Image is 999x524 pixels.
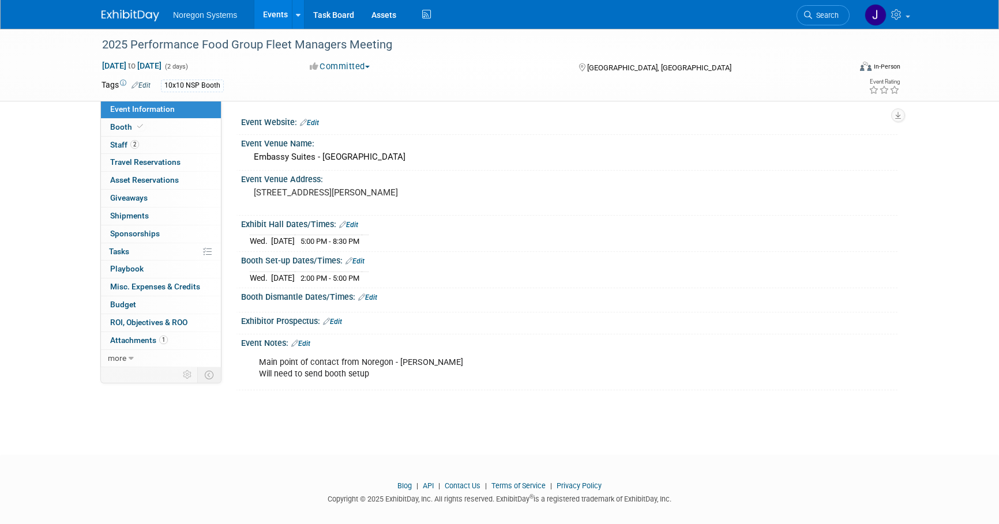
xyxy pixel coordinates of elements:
[101,296,221,314] a: Budget
[529,493,534,500] sup: ®
[250,272,271,284] td: Wed.
[271,235,295,247] td: [DATE]
[110,211,149,220] span: Shipments
[110,193,148,202] span: Giveaways
[173,10,237,20] span: Noregon Systems
[250,235,271,247] td: Wed.
[101,243,221,261] a: Tasks
[254,187,502,198] pre: [STREET_ADDRESS][PERSON_NAME]
[873,62,900,71] div: In-Person
[482,481,490,490] span: |
[109,247,129,256] span: Tasks
[101,278,221,296] a: Misc. Expenses & Credits
[423,481,434,490] a: API
[101,101,221,118] a: Event Information
[241,288,897,303] div: Booth Dismantle Dates/Times:
[101,332,221,349] a: Attachments1
[102,79,151,92] td: Tags
[397,481,412,490] a: Blog
[101,119,221,136] a: Booth
[101,208,221,225] a: Shipments
[198,367,221,382] td: Toggle Event Tabs
[126,61,137,70] span: to
[137,123,143,130] i: Booth reservation complete
[108,353,126,363] span: more
[445,481,480,490] a: Contact Us
[358,293,377,301] a: Edit
[251,351,771,386] div: Main point of contact from Noregon - [PERSON_NAME] Will need to send booth setup
[101,137,221,154] a: Staff2
[110,140,139,149] span: Staff
[101,190,221,207] a: Giveaways
[301,274,359,282] span: 2:00 PM - 5:00 PM
[323,318,342,326] a: Edit
[110,157,181,167] span: Travel Reservations
[547,481,555,490] span: |
[241,135,897,149] div: Event Venue Name:
[300,119,319,127] a: Edit
[587,63,731,72] span: [GEOGRAPHIC_DATA], [GEOGRAPHIC_DATA]
[241,312,897,327] div: Exhibitor Prospectus:
[241,114,897,129] div: Event Website:
[132,81,151,89] a: Edit
[101,154,221,171] a: Travel Reservations
[812,11,839,20] span: Search
[345,257,365,265] a: Edit
[178,367,198,382] td: Personalize Event Tab Strip
[110,175,179,184] span: Asset Reservations
[164,63,188,70] span: (2 days)
[110,300,136,309] span: Budget
[130,140,139,149] span: 2
[101,350,221,367] a: more
[557,481,602,490] a: Privacy Policy
[291,340,310,348] a: Edit
[101,261,221,278] a: Playbook
[110,104,175,114] span: Event Information
[865,4,887,26] img: Johana Gil
[102,61,162,71] span: [DATE] [DATE]
[250,148,889,166] div: Embassy Suites - [GEOGRAPHIC_DATA]
[101,314,221,331] a: ROI, Objectives & ROO
[102,10,159,21] img: ExhibitDay
[110,264,144,273] span: Playbook
[241,252,897,267] div: Booth Set-up Dates/Times:
[869,79,900,85] div: Event Rating
[110,229,160,238] span: Sponsorships
[101,172,221,189] a: Asset Reservations
[159,335,168,344] span: 1
[339,221,358,229] a: Edit
[782,60,900,77] div: Event Format
[161,80,224,92] div: 10x10 NSP Booth
[860,62,872,71] img: Format-Inperson.png
[110,335,168,345] span: Attachments
[98,35,832,55] div: 2025 Performance Food Group Fleet Managers Meeting
[241,334,897,349] div: Event Notes:
[110,122,145,131] span: Booth
[414,481,421,490] span: |
[110,282,200,291] span: Misc. Expenses & Credits
[301,237,359,246] span: 5:00 PM - 8:30 PM
[241,171,897,185] div: Event Venue Address:
[101,225,221,243] a: Sponsorships
[435,481,443,490] span: |
[271,272,295,284] td: [DATE]
[797,5,850,25] a: Search
[110,318,187,327] span: ROI, Objectives & ROO
[241,216,897,231] div: Exhibit Hall Dates/Times:
[306,61,374,73] button: Committed
[491,481,546,490] a: Terms of Service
